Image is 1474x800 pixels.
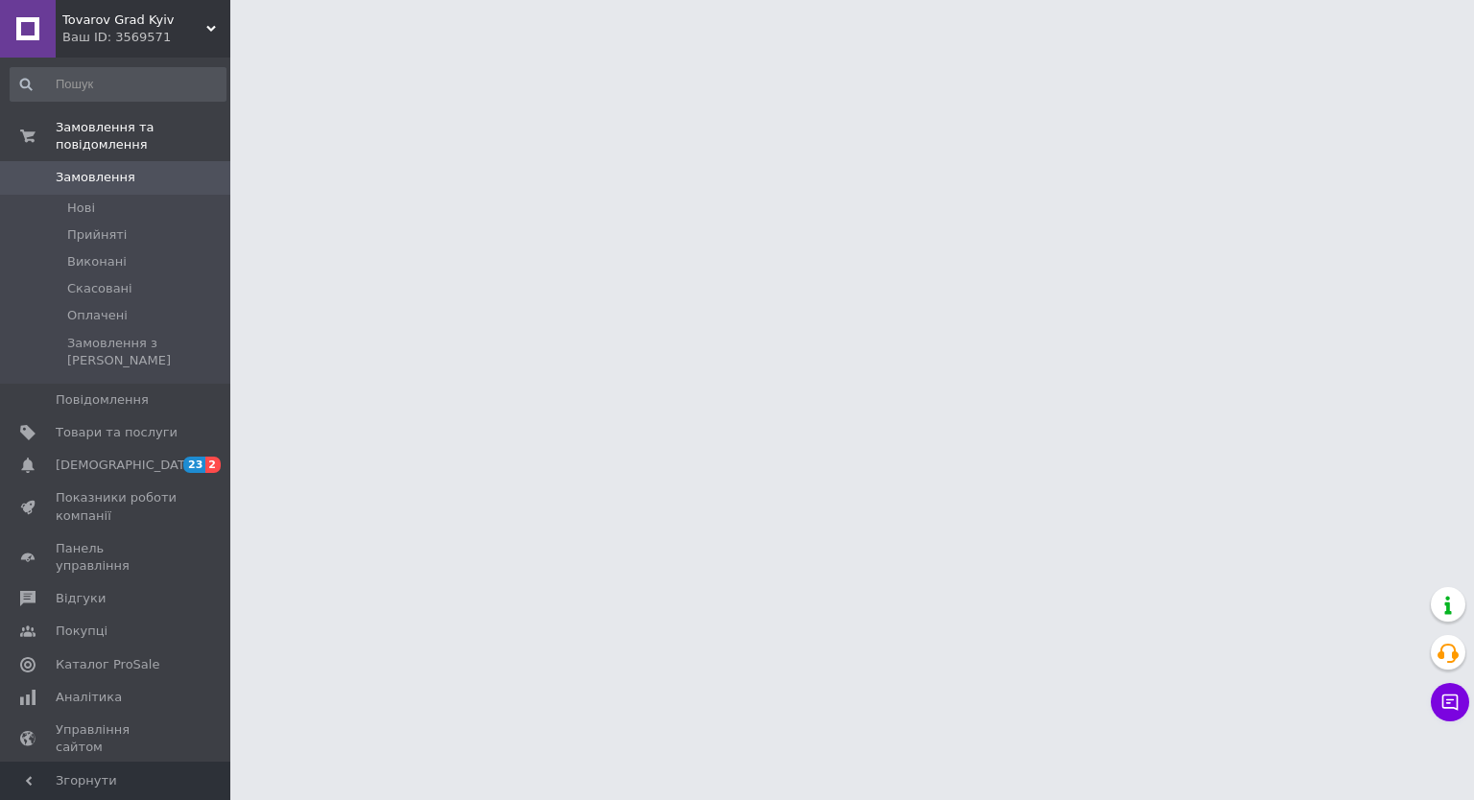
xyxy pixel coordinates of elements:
[67,253,127,271] span: Виконані
[67,335,225,369] span: Замовлення з [PERSON_NAME]
[67,280,132,297] span: Скасовані
[56,119,230,153] span: Замовлення та повідомлення
[67,200,95,217] span: Нові
[205,457,221,473] span: 2
[56,623,107,640] span: Покупці
[56,424,178,441] span: Товари та послуги
[56,489,178,524] span: Показники роботи компанії
[62,12,206,29] span: Tovarov Grad Kyiv
[56,590,106,607] span: Відгуки
[67,226,127,244] span: Прийняті
[56,169,135,186] span: Замовлення
[56,689,122,706] span: Аналітика
[56,457,198,474] span: [DEMOGRAPHIC_DATA]
[10,67,226,102] input: Пошук
[62,29,230,46] div: Ваш ID: 3569571
[1431,683,1469,721] button: Чат з покупцем
[183,457,205,473] span: 23
[56,721,178,756] span: Управління сайтом
[56,656,159,673] span: Каталог ProSale
[56,540,178,575] span: Панель управління
[67,307,128,324] span: Оплачені
[56,391,149,409] span: Повідомлення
